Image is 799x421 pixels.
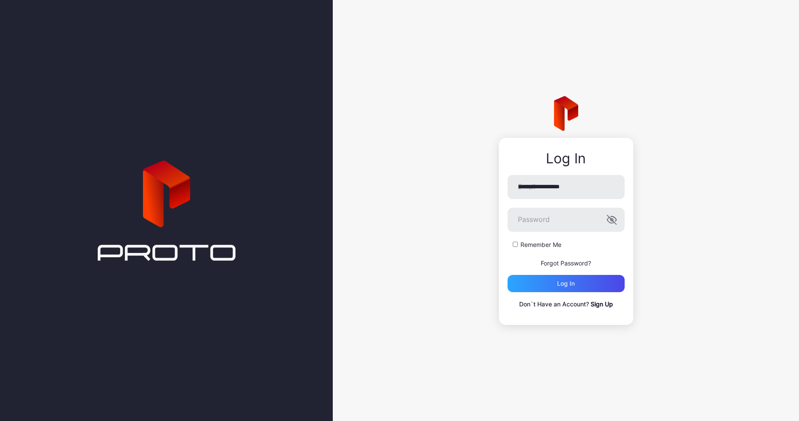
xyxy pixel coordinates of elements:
[508,299,625,309] p: Don`t Have an Account?
[508,208,625,232] input: Password
[557,280,575,287] div: Log in
[591,300,613,308] a: Sign Up
[508,175,625,199] input: Email
[541,259,591,267] a: Forgot Password?
[520,240,561,249] label: Remember Me
[508,151,625,166] div: Log In
[607,215,617,225] button: Password
[508,275,625,292] button: Log in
